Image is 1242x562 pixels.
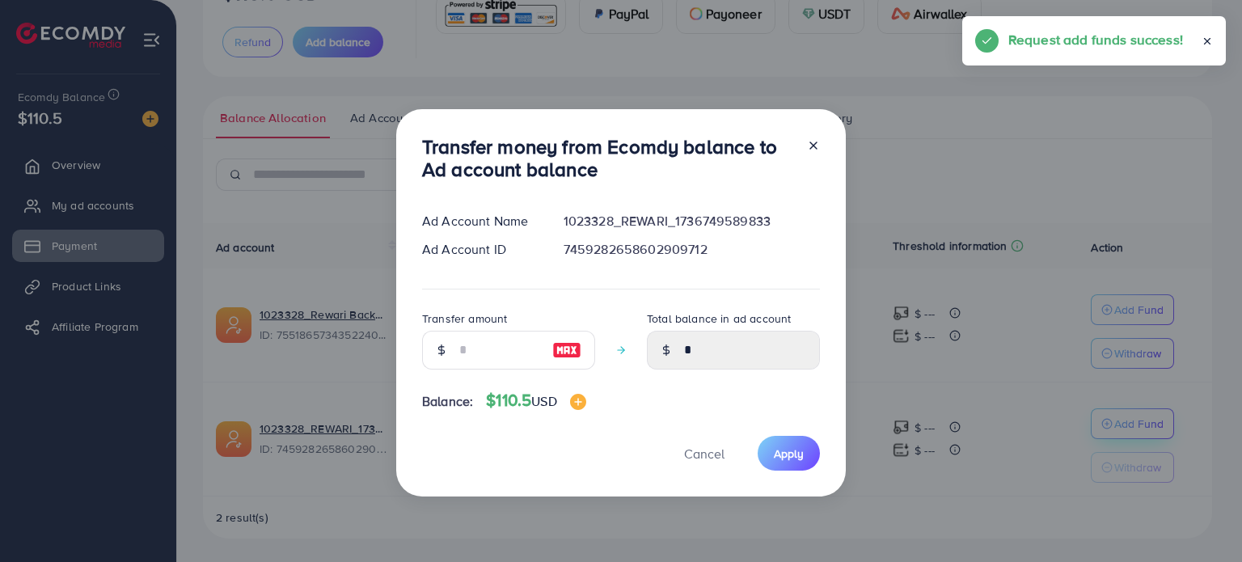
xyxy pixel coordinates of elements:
span: Balance: [422,392,473,411]
div: Ad Account ID [409,240,551,259]
img: image [552,340,581,360]
h5: Request add funds success! [1008,29,1183,50]
h4: $110.5 [486,391,585,411]
img: image [570,394,586,410]
h3: Transfer money from Ecomdy balance to Ad account balance [422,135,794,182]
button: Apply [758,436,820,471]
div: Ad Account Name [409,212,551,230]
span: USD [531,392,556,410]
label: Total balance in ad account [647,311,791,327]
div: 7459282658602909712 [551,240,833,259]
span: Apply [774,446,804,462]
iframe: Chat [1173,489,1230,550]
label: Transfer amount [422,311,507,327]
button: Cancel [664,436,745,471]
div: 1023328_REWARI_1736749589833 [551,212,833,230]
span: Cancel [684,445,724,463]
